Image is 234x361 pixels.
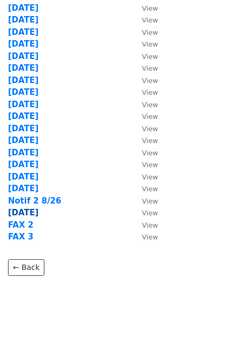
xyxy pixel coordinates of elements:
a: [DATE] [8,136,39,145]
a: [DATE] [8,111,39,121]
a: [DATE] [8,51,39,61]
a: View [131,111,158,121]
a: Notif 2 8/26 [8,196,61,206]
a: [DATE] [8,160,39,169]
small: View [142,197,158,205]
a: [DATE] [8,148,39,157]
a: [DATE] [8,100,39,109]
a: View [131,27,158,37]
a: View [131,148,158,157]
small: View [142,40,158,48]
a: FAX 3 [8,232,33,242]
small: View [142,173,158,181]
a: View [131,124,158,133]
a: [DATE] [8,39,39,49]
a: View [131,208,158,217]
a: [DATE] [8,124,39,133]
a: [DATE] [8,172,39,182]
a: [DATE] [8,76,39,85]
small: View [142,16,158,24]
small: View [142,209,158,217]
small: View [142,221,158,229]
a: View [131,87,158,97]
small: View [142,28,158,36]
small: View [142,64,158,72]
small: View [142,4,158,12]
small: View [142,52,158,61]
a: View [131,232,158,242]
small: View [142,125,158,133]
small: View [142,185,158,193]
a: FAX 2 [8,220,33,230]
a: View [131,196,158,206]
a: View [131,160,158,169]
iframe: Chat Widget [180,310,234,361]
small: View [142,149,158,157]
a: View [131,184,158,193]
a: [DATE] [8,184,39,193]
small: View [142,233,158,241]
small: View [142,161,158,169]
a: View [131,15,158,25]
small: View [142,77,158,85]
a: [DATE] [8,27,39,37]
a: [DATE] [8,63,39,73]
a: View [131,3,158,13]
a: View [131,136,158,145]
small: View [142,112,158,121]
a: View [131,39,158,49]
a: ← Back [8,259,44,276]
a: View [131,63,158,73]
a: View [131,220,158,230]
a: View [131,76,158,85]
a: [DATE] [8,87,39,97]
small: View [142,88,158,96]
a: View [131,51,158,61]
small: View [142,137,158,145]
small: View [142,101,158,109]
a: [DATE] [8,15,39,25]
a: View [131,100,158,109]
a: [DATE] [8,208,39,217]
a: View [131,172,158,182]
a: [DATE] [8,3,39,13]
